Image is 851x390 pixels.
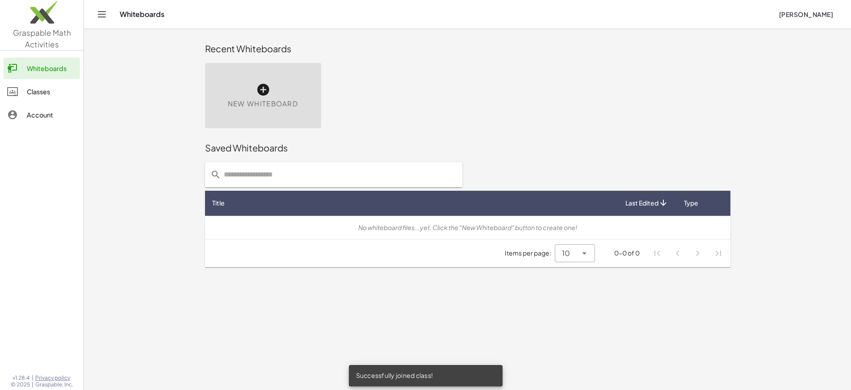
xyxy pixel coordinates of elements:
[684,198,698,208] span: Type
[779,10,833,18] span: [PERSON_NAME]
[4,104,80,126] a: Account
[205,42,730,55] div: Recent Whiteboards
[205,142,730,154] div: Saved Whiteboards
[27,86,76,97] div: Classes
[228,99,298,109] span: New Whiteboard
[212,198,225,208] span: Title
[27,109,76,120] div: Account
[13,28,71,49] span: Graspable Math Activities
[505,248,555,258] span: Items per page:
[11,381,30,388] span: © 2025
[35,381,73,388] span: Graspable, Inc.
[4,58,80,79] a: Whiteboards
[771,6,840,22] button: [PERSON_NAME]
[32,381,34,388] span: |
[647,243,728,264] nav: Pagination Navigation
[13,374,30,382] span: v1.28.4
[210,169,221,180] i: prepended action
[4,81,80,102] a: Classes
[349,365,503,386] div: Successfully joined class!
[625,198,658,208] span: Last Edited
[32,374,34,382] span: |
[562,248,570,259] span: 10
[212,223,723,232] div: No whiteboard files...yet. Click the "New Whiteboard" button to create one!
[95,7,109,21] button: Toggle navigation
[27,63,76,74] div: Whiteboards
[614,248,640,258] div: 0-0 of 0
[35,374,73,382] a: Privacy policy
